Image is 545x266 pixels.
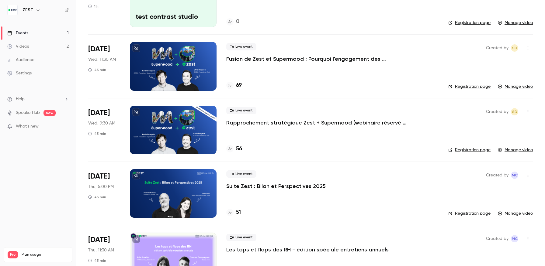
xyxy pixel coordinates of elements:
[512,172,518,179] span: MC
[511,44,518,52] span: Sandrine DERVIN
[226,107,256,114] span: Live event
[7,70,32,76] div: Settings
[88,67,106,72] div: 45 min
[448,210,491,217] a: Registration page
[226,43,256,50] span: Live event
[448,20,491,26] a: Registration page
[486,44,509,52] span: Created by
[23,7,33,13] h6: ZEST
[88,172,110,181] span: [DATE]
[88,195,106,199] div: 45 min
[16,110,40,116] a: SpeakerHub
[512,44,517,52] span: SD
[236,208,241,217] h4: 51
[448,147,491,153] a: Registration page
[512,235,518,242] span: MC
[486,108,509,115] span: Created by
[88,42,120,90] div: Apr 9 Wed, 11:30 AM (Europe/Paris)
[7,30,28,36] div: Events
[88,169,120,218] div: Feb 20 Thu, 5:00 PM (Europe/Paris)
[88,247,114,253] span: Thu, 11:30 AM
[226,170,256,178] span: Live event
[88,131,106,136] div: 45 min
[486,235,509,242] span: Created by
[136,13,211,21] p: test contrast studio
[226,18,239,26] a: 0
[498,147,533,153] a: Manage video
[498,84,533,90] a: Manage video
[88,108,110,118] span: [DATE]
[8,251,18,258] span: Pro
[511,235,518,242] span: Marie Cannaferina
[88,4,99,9] div: 1 h
[511,108,518,115] span: Sandrine DERVIN
[226,55,409,63] a: Fusion de Zest et Supermood : Pourquoi l'engagement des collaborateurs devient un levier de compé...
[236,145,242,153] h4: 56
[61,124,69,129] iframe: Noticeable Trigger
[236,18,239,26] h4: 0
[498,20,533,26] a: Manage video
[88,120,115,126] span: Wed, 9:30 AM
[7,43,29,49] div: Videos
[486,172,509,179] span: Created by
[226,208,241,217] a: 51
[88,235,110,245] span: [DATE]
[448,84,491,90] a: Registration page
[226,246,389,253] a: Les tops et flops des RH - édition spéciale entretiens annuels
[512,108,517,115] span: SD
[498,210,533,217] a: Manage video
[88,258,106,263] div: 45 min
[88,106,120,154] div: Apr 9 Wed, 9:30 AM (Europe/Paris)
[88,184,114,190] span: Thu, 5:00 PM
[236,81,242,90] h4: 69
[16,96,25,102] span: Help
[511,172,518,179] span: Marie Cannaferina
[16,123,39,130] span: What's new
[7,96,69,102] li: help-dropdown-opener
[226,119,409,126] a: Rapprochement stratégique Zest + Supermood (webinaire réservé aux clients)
[88,44,110,54] span: [DATE]
[8,5,17,15] img: ZEST
[226,182,326,190] a: Suite Zest : Bilan et Perspectives 2025
[22,252,68,257] span: Plan usage
[226,234,256,241] span: Live event
[43,110,56,116] span: new
[7,57,34,63] div: Audience
[88,56,116,63] span: Wed, 11:30 AM
[226,145,242,153] a: 56
[226,81,242,90] a: 69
